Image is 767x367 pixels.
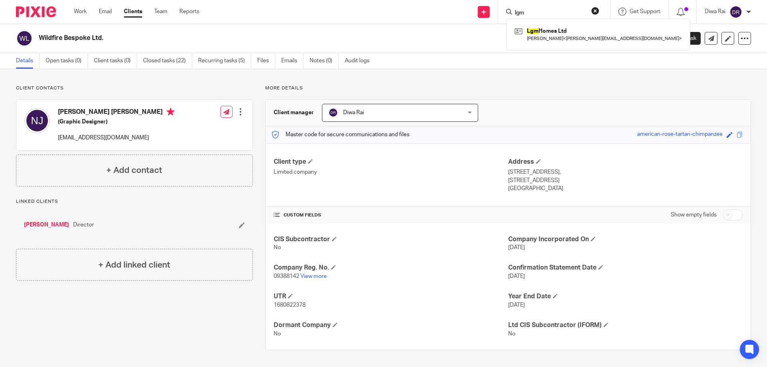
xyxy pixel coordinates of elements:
[274,212,508,218] h4: CUSTOM FIELDS
[143,53,192,69] a: Closed tasks (22)
[343,110,364,115] span: Diwa Rai
[274,158,508,166] h4: Client type
[274,109,314,117] h3: Client manager
[508,331,515,337] span: No
[508,235,743,244] h4: Company Incorporated On
[24,108,50,133] img: svg%3E
[508,158,743,166] h4: Address
[508,292,743,301] h4: Year End Date
[257,53,275,69] a: Files
[274,292,508,301] h4: UTR
[274,321,508,329] h4: Dormant Company
[274,264,508,272] h4: Company Reg. No.
[274,274,299,279] span: 09388142
[310,53,339,69] a: Notes (0)
[24,221,69,229] a: [PERSON_NAME]
[167,108,175,116] i: Primary
[58,108,175,118] h4: [PERSON_NAME] [PERSON_NAME]
[16,53,40,69] a: Details
[73,221,94,229] span: Director
[106,164,162,177] h4: + Add contact
[300,274,327,279] a: View more
[274,331,281,337] span: No
[16,85,253,91] p: Client contacts
[16,198,253,205] p: Linked clients
[179,8,199,16] a: Reports
[345,53,376,69] a: Audit logs
[508,274,525,279] span: [DATE]
[591,7,599,15] button: Clear
[16,30,33,47] img: svg%3E
[508,177,743,184] p: [STREET_ADDRESS]
[99,8,112,16] a: Email
[274,302,306,308] span: 1680822378
[705,8,725,16] p: Diwa Rai
[98,259,170,271] h4: + Add linked client
[508,184,743,192] p: [GEOGRAPHIC_DATA]
[124,8,142,16] a: Clients
[508,321,743,329] h4: Ltd CIS Subcontractor (IFORM)
[508,168,743,176] p: [STREET_ADDRESS],
[16,6,56,17] img: Pixie
[274,168,508,176] p: Limited company
[58,118,175,126] h5: (Graphic Designer)
[198,53,251,69] a: Recurring tasks (5)
[265,85,751,91] p: More details
[274,235,508,244] h4: CIS Subcontractor
[630,9,660,14] span: Get Support
[729,6,742,18] img: svg%3E
[514,10,586,17] input: Search
[281,53,304,69] a: Emails
[508,302,525,308] span: [DATE]
[74,8,87,16] a: Work
[508,245,525,250] span: [DATE]
[94,53,137,69] a: Client tasks (0)
[58,134,175,142] p: [EMAIL_ADDRESS][DOMAIN_NAME]
[39,34,522,42] h2: Wildfire Bespoke Ltd.
[671,211,717,219] label: Show empty fields
[508,264,743,272] h4: Confirmation Statement Date
[274,245,281,250] span: No
[154,8,167,16] a: Team
[328,108,338,117] img: svg%3E
[272,131,409,139] p: Master code for secure communications and files
[637,130,723,139] div: american-rose-tartan-chimpanzee
[46,53,88,69] a: Open tasks (0)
